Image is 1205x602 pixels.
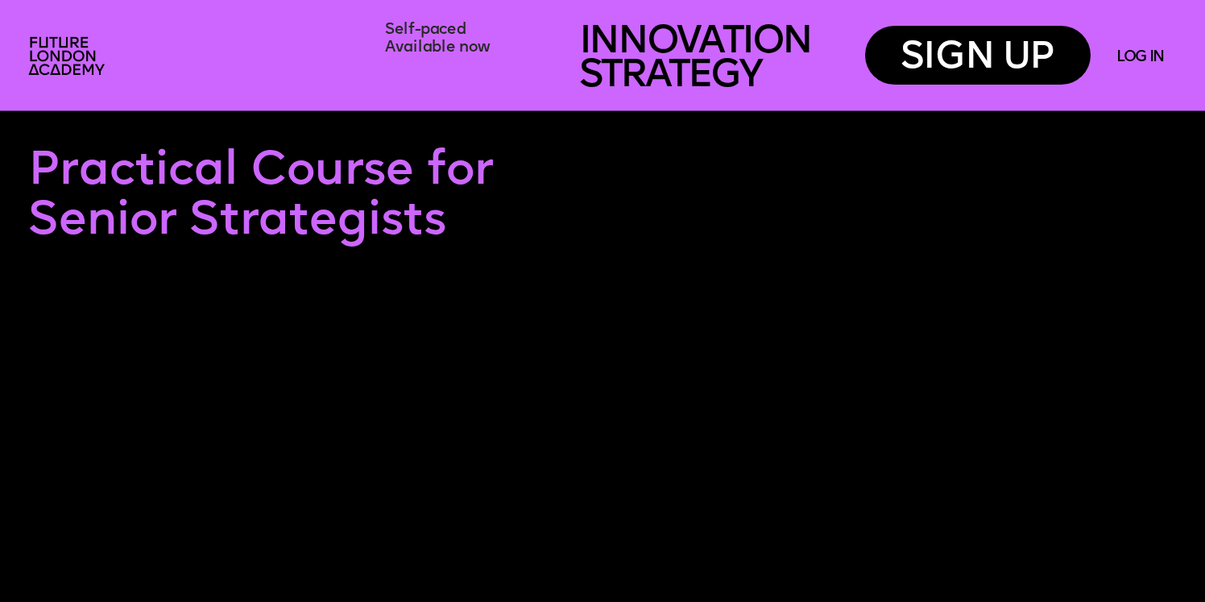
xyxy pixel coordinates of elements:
[28,148,506,245] span: Practical Course for Senior Strategists
[385,23,466,38] span: Self-paced
[22,30,114,85] img: upload-2f72e7a8-3806-41e8-b55b-d754ac055a4a.png
[385,40,491,56] span: Available now
[579,56,761,95] span: STRATEGY
[579,23,811,61] span: INNOVATION
[1116,49,1163,64] a: LOG IN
